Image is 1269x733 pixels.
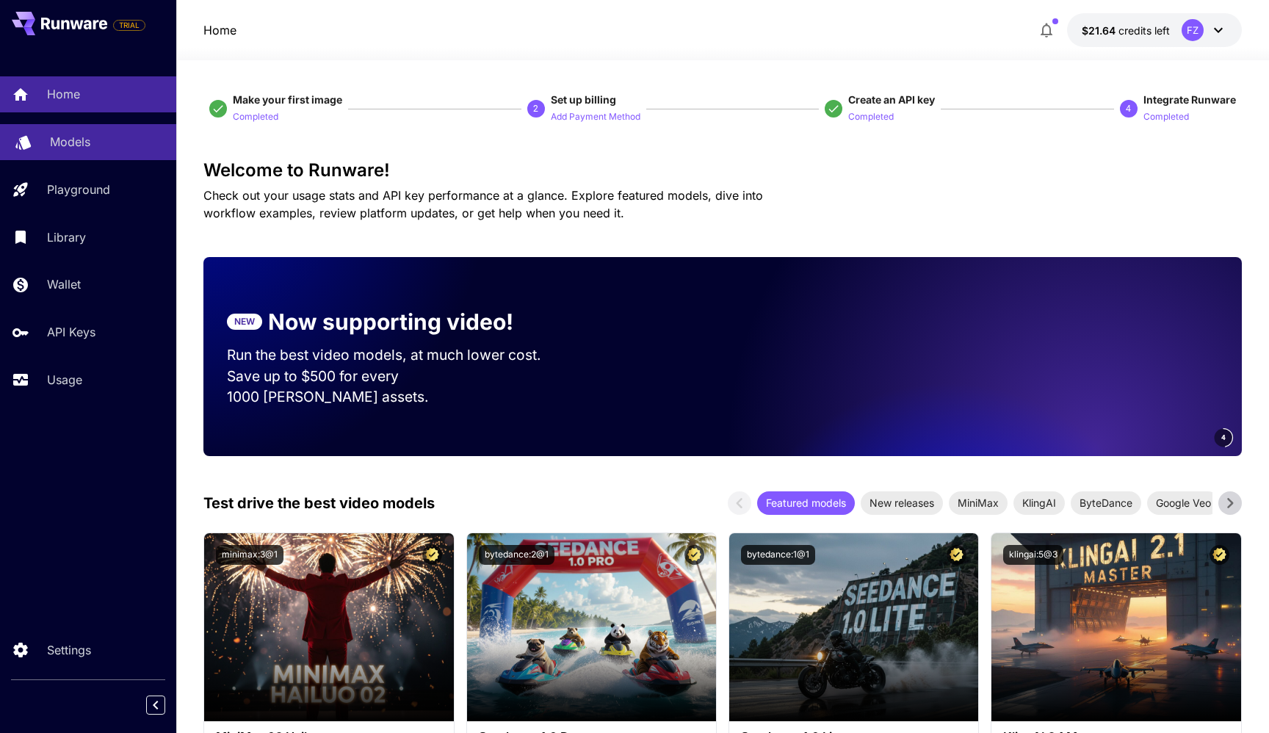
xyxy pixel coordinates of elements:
[1126,102,1131,115] p: 4
[234,315,255,328] p: NEW
[422,545,442,565] button: Certified Model – Vetted for best performance and includes a commercial license.
[551,110,640,124] p: Add Payment Method
[113,16,145,34] span: Add your payment card to enable full platform functionality.
[757,491,855,515] div: Featured models
[146,696,165,715] button: Collapse sidebar
[114,20,145,31] span: TRIAL
[1143,107,1189,125] button: Completed
[1003,545,1063,565] button: klingai:5@3
[47,275,81,293] p: Wallet
[467,533,716,721] img: alt
[1082,24,1118,37] span: $21.64
[551,93,616,106] span: Set up billing
[47,228,86,246] p: Library
[741,545,815,565] button: bytedance:1@1
[47,181,110,198] p: Playground
[949,495,1008,510] span: MiniMax
[1147,495,1220,510] span: Google Veo
[227,344,569,366] p: Run the best video models, at much lower cost.
[157,692,176,718] div: Collapse sidebar
[203,21,236,39] nav: breadcrumb
[1013,491,1065,515] div: KlingAI
[757,495,855,510] span: Featured models
[1118,24,1170,37] span: credits left
[729,533,978,721] img: alt
[203,21,236,39] a: Home
[268,306,513,339] p: Now supporting video!
[479,545,554,565] button: bytedance:2@1
[1143,110,1189,124] p: Completed
[233,107,278,125] button: Completed
[1221,432,1226,443] span: 4
[204,533,453,721] img: alt
[47,85,80,103] p: Home
[684,545,704,565] button: Certified Model – Vetted for best performance and includes a commercial license.
[50,133,90,151] p: Models
[551,107,640,125] button: Add Payment Method
[991,533,1240,721] img: alt
[1071,495,1141,510] span: ByteDance
[848,93,935,106] span: Create an API key
[203,188,763,220] span: Check out your usage stats and API key performance at a glance. Explore featured models, dive int...
[203,492,435,514] p: Test drive the best video models
[227,366,569,408] p: Save up to $500 for every 1000 [PERSON_NAME] assets.
[533,102,538,115] p: 2
[947,545,966,565] button: Certified Model – Vetted for best performance and includes a commercial license.
[233,93,342,106] span: Make your first image
[1071,491,1141,515] div: ByteDance
[47,371,82,389] p: Usage
[1082,23,1170,38] div: $21.6429
[203,160,1242,181] h3: Welcome to Runware!
[1182,19,1204,41] div: FZ
[216,545,283,565] button: minimax:3@1
[1143,93,1236,106] span: Integrate Runware
[861,495,943,510] span: New releases
[949,491,1008,515] div: MiniMax
[47,641,91,659] p: Settings
[1210,545,1229,565] button: Certified Model – Vetted for best performance and includes a commercial license.
[1147,491,1220,515] div: Google Veo
[861,491,943,515] div: New releases
[848,110,894,124] p: Completed
[848,107,894,125] button: Completed
[1067,13,1242,47] button: $21.6429FZ
[1013,495,1065,510] span: KlingAI
[233,110,278,124] p: Completed
[47,323,95,341] p: API Keys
